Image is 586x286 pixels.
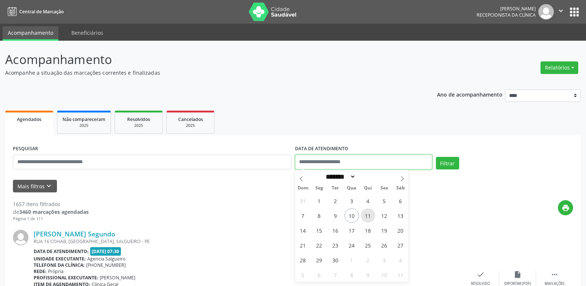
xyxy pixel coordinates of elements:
label: PESQUISAR [13,143,38,155]
span: Setembro 17, 2025 [345,223,359,238]
select: Month [324,173,356,181]
span: Seg [311,186,327,191]
span: Recepcionista da clínica [477,12,536,18]
b: Data de atendimento: [34,248,89,255]
span: [PERSON_NAME] [100,275,135,281]
span: Outubro 7, 2025 [328,268,343,282]
span: Setembro 7, 2025 [296,208,310,223]
div: [PERSON_NAME] [477,6,536,12]
span: Outubro 5, 2025 [296,268,310,282]
span: Setembro 28, 2025 [296,253,310,267]
i:  [551,270,559,279]
span: Setembro 4, 2025 [361,194,375,208]
span: Qua [343,186,360,191]
span: Setembro 27, 2025 [393,238,408,252]
i: keyboard_arrow_down [45,182,53,190]
span: Setembro 15, 2025 [312,223,326,238]
span: Setembro 16, 2025 [328,223,343,238]
p: Acompanhe a situação das marcações correntes e finalizadas [5,69,408,77]
span: Setembro 6, 2025 [393,194,408,208]
span: Setembro 12, 2025 [377,208,392,223]
img: img [538,4,554,20]
img: img [13,230,28,245]
button: Mais filtroskeyboard_arrow_down [13,180,57,193]
button: apps [568,6,581,18]
span: Resolvidos [127,116,150,122]
button: print [558,200,573,215]
span: Outubro 4, 2025 [393,253,408,267]
span: Setembro 19, 2025 [377,223,392,238]
span: Setembro 11, 2025 [361,208,375,223]
div: Página 1 de 111 [13,216,89,222]
button: Filtrar [436,157,459,169]
strong: 3460 marcações agendadas [19,208,89,215]
span: Setembro 23, 2025 [328,238,343,252]
i: insert_drive_file [514,270,522,279]
span: Setembro 1, 2025 [312,194,326,208]
span: Outubro 8, 2025 [345,268,359,282]
b: Profissional executante: [34,275,98,281]
span: Setembro 13, 2025 [393,208,408,223]
label: DATA DE ATENDIMENTO [295,143,348,155]
a: Beneficiários [66,26,108,39]
span: Outubro 10, 2025 [377,268,392,282]
input: Year [356,173,380,181]
span: Não compareceram [62,116,105,122]
span: Setembro 22, 2025 [312,238,326,252]
span: Outubro 1, 2025 [345,253,359,267]
span: Outubro 9, 2025 [361,268,375,282]
span: Setembro 24, 2025 [345,238,359,252]
b: Rede: [34,268,47,275]
span: Outubro 2, 2025 [361,253,375,267]
span: Dom [295,186,311,191]
button: Relatórios [541,61,578,74]
span: Sáb [392,186,409,191]
div: 2025 [172,123,209,128]
p: Ano de acompanhamento [437,90,502,99]
span: Setembro 2, 2025 [328,194,343,208]
span: Agendados [17,116,41,122]
span: Setembro 18, 2025 [361,223,375,238]
span: Qui [360,186,376,191]
span: Central de Marcação [19,9,64,15]
span: Setembro 29, 2025 [312,253,326,267]
i:  [557,7,565,15]
span: [DATE] 07:30 [90,247,121,256]
div: 1657 itens filtrados [13,200,89,208]
div: de [13,208,89,216]
span: [PHONE_NUMBER] [86,262,126,268]
span: Setembro 14, 2025 [296,223,310,238]
span: Setembro 21, 2025 [296,238,310,252]
span: Setembro 9, 2025 [328,208,343,223]
span: Setembro 20, 2025 [393,223,408,238]
a: Acompanhamento [3,26,58,41]
span: Outubro 3, 2025 [377,253,392,267]
span: Outubro 11, 2025 [393,268,408,282]
div: RUA 16 COHAB, [GEOGRAPHIC_DATA], SALGUEIRO - PE [34,238,462,245]
span: Agencia Salgueiro [87,256,125,262]
div: 2025 [120,123,157,128]
span: Ter [327,186,343,191]
b: Telefone da clínica: [34,262,85,268]
button:  [554,4,568,20]
span: Setembro 3, 2025 [345,194,359,208]
span: Sex [376,186,392,191]
span: Setembro 8, 2025 [312,208,326,223]
span: Setembro 26, 2025 [377,238,392,252]
span: Setembro 25, 2025 [361,238,375,252]
b: Unidade executante: [34,256,86,262]
span: Setembro 5, 2025 [377,194,392,208]
span: Setembro 10, 2025 [345,208,359,223]
a: [PERSON_NAME] Segundo [34,230,115,238]
p: Acompanhamento [5,50,408,69]
span: Setembro 30, 2025 [328,253,343,267]
div: 2025 [62,123,105,128]
span: Outubro 6, 2025 [312,268,326,282]
a: Central de Marcação [5,6,64,18]
i: print [562,204,570,212]
span: Cancelados [178,116,203,122]
span: Agosto 31, 2025 [296,194,310,208]
span: Própria [48,268,64,275]
i: check [477,270,485,279]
